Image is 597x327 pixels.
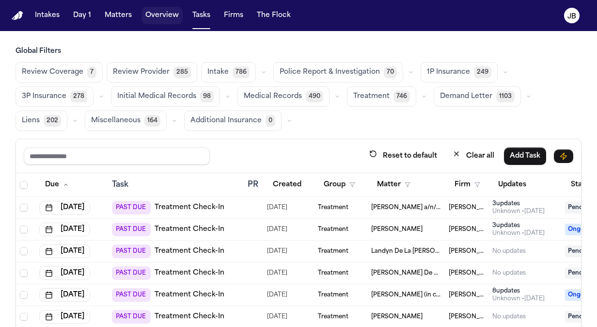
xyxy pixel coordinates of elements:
a: Treatment Check-In [155,225,224,234]
button: Overview [141,7,183,24]
span: Additional Insurance [190,116,262,126]
span: 164 [144,115,160,127]
a: Treatment Check-In [155,268,224,278]
button: Matters [101,7,136,24]
span: 5/29/2025, 12:31:35 PM [267,201,287,214]
button: Liens202 [16,111,67,131]
button: [DATE] [39,266,90,280]
button: Demand Letter1103 [434,86,521,107]
span: 786 [233,66,250,78]
span: 70 [384,66,397,78]
span: Treatment [318,269,348,277]
span: PAST DUE [112,223,151,236]
a: Firms [220,7,247,24]
span: Treatment [318,313,348,321]
button: [DATE] [39,288,90,302]
span: Hecht Law Firm [449,204,485,212]
button: [DATE] [39,223,90,236]
h3: Global Filters [16,47,581,56]
div: 3 update s [492,200,545,208]
div: PR [248,179,259,191]
span: Hecht Law Firm [449,226,485,233]
div: Task [112,179,240,191]
button: Created [267,176,307,194]
button: [DATE] [39,245,90,258]
button: Intake786 [201,62,256,82]
span: Police Report & Investigation [280,67,380,77]
button: 3P Insurance278 [16,86,94,107]
span: Select row [20,247,28,255]
button: Add Task [504,147,546,165]
span: Ruy Mireles Law Firm [449,313,485,321]
span: 7/23/2025, 3:31:19 PM [267,310,287,324]
a: Treatment Check-In [155,246,224,256]
span: 1103 [496,91,515,102]
span: Treatment [353,92,390,101]
span: 202 [44,115,61,127]
a: Treatment Check-In [155,203,224,213]
span: 7/14/2025, 7:40:06 PM [267,266,287,280]
button: Review Coverage7 [16,62,103,82]
span: Initial Medical Records [117,92,196,101]
img: Finch Logo [12,11,23,20]
button: Day 1 [69,7,95,24]
span: 278 [70,91,87,102]
div: No updates [492,313,526,321]
span: Intake [207,67,229,77]
span: PAST DUE [112,310,151,324]
span: 5/19/2025, 10:20:22 AM [267,223,287,236]
span: Treatment [318,204,348,212]
span: Ahmed Abdulle a/n/f Luqman Abdulle [371,204,441,212]
span: Matteo Bertram (in care of Brad Bertram) [371,291,441,299]
span: PAST DUE [112,201,151,214]
span: Review Coverage [22,67,83,77]
span: Ivy Laynes [371,313,423,321]
span: 490 [306,91,323,102]
button: Intakes [31,7,63,24]
button: Firm [449,176,486,194]
button: Medical Records490 [237,86,330,107]
span: Select row [20,291,28,299]
button: Additional Insurance0 [184,111,282,131]
button: [DATE] [39,201,90,214]
span: Hecht Law Firm [449,269,485,277]
a: The Flock [253,7,295,24]
button: Initial Medical Records98 [111,86,220,107]
button: Clear all [447,147,500,165]
a: Tasks [189,7,214,24]
span: 4/21/2025, 12:09:35 PM [267,288,287,302]
div: No updates [492,269,526,277]
span: Treatment [318,291,348,299]
button: Reset to default [363,147,443,165]
span: Select row [20,313,28,321]
a: Treatment Check-In [155,290,224,300]
span: Select row [20,269,28,277]
span: 1P Insurance [427,67,470,77]
span: Hecht Law Firm [449,291,485,299]
span: 7/14/2025, 7:41:56 PM [267,245,287,258]
text: JB [567,13,576,20]
span: 0 [266,115,275,127]
div: Last updated by System at 7/17/2025, 8:54:20 AM [492,295,545,303]
span: 7 [87,66,96,78]
button: Group [318,176,361,194]
div: 8 update s [492,287,545,295]
button: 1P Insurance249 [421,62,498,82]
span: 285 [173,66,191,78]
span: Demand Letter [440,92,492,101]
button: Immediate Task [554,149,573,163]
span: Medical Records [244,92,302,101]
span: PAST DUE [112,266,151,280]
div: Last updated by System at 7/3/2025, 12:56:00 PM [492,208,545,215]
button: Police Report & Investigation70 [273,62,403,82]
div: 3 update s [492,222,545,229]
button: Review Provider285 [107,62,197,82]
span: Zachary De La Cruz [371,269,441,277]
span: Miscellaneous [91,116,141,126]
span: Hecht Law Firm [449,247,485,255]
span: 249 [474,66,491,78]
